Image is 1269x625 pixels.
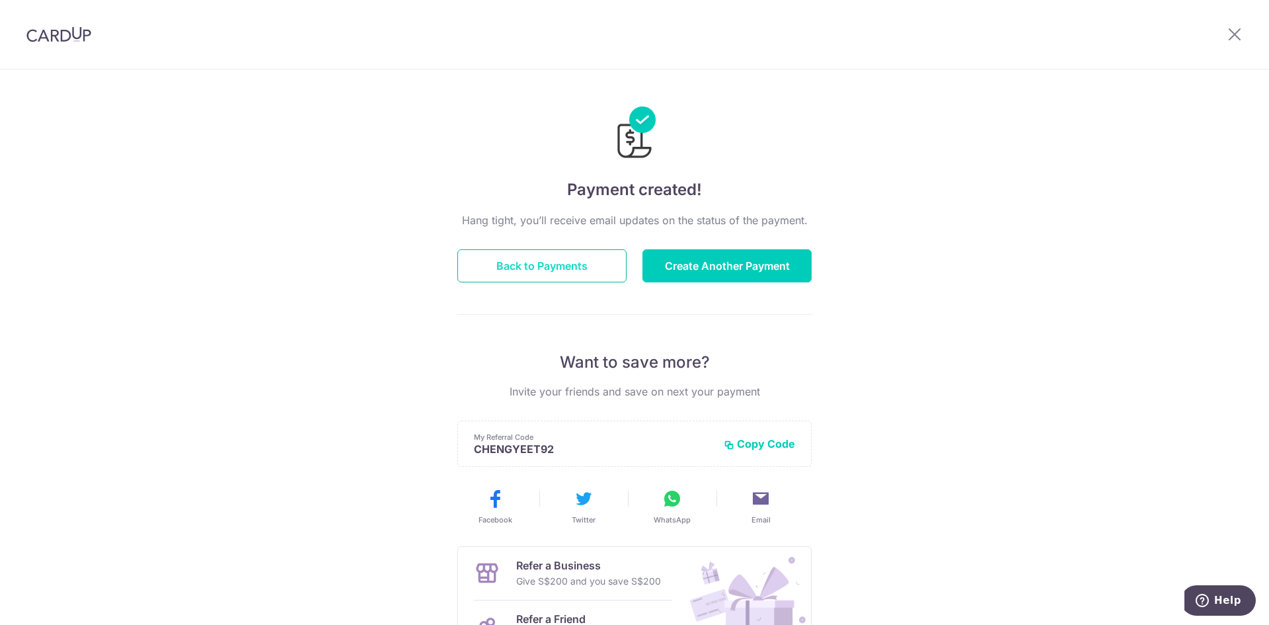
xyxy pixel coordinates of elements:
img: Payments [613,106,656,162]
button: Facebook [456,488,534,525]
p: Invite your friends and save on next your payment [457,384,812,399]
button: WhatsApp [633,488,711,525]
span: Twitter [572,515,596,525]
p: Hang tight, you’ll receive email updates on the status of the payment. [457,212,812,228]
button: Copy Code [724,437,795,450]
span: Facebook [479,515,512,525]
p: My Referral Code [474,432,713,442]
img: CardUp [26,26,91,42]
p: CHENGYEET92 [474,442,713,456]
button: Twitter [545,488,623,525]
button: Back to Payments [457,249,627,282]
p: Refer a Business [516,558,661,573]
button: Email [722,488,800,525]
span: Email [751,515,771,525]
p: Want to save more? [457,352,812,373]
h4: Payment created! [457,178,812,202]
p: Give S$200 and you save S$200 [516,573,661,589]
button: Create Another Payment [642,249,812,282]
iframe: Opens a widget where you can find more information [1184,585,1256,618]
span: WhatsApp [654,515,691,525]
